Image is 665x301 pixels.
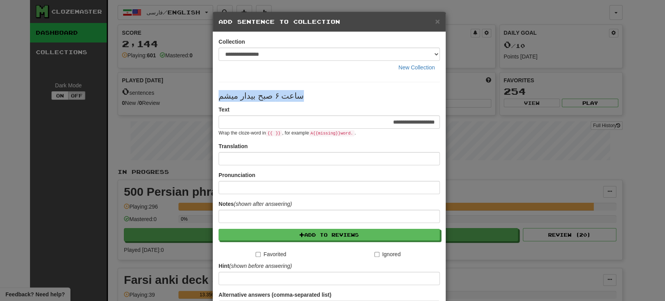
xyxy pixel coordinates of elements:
[219,262,292,270] label: Hint
[219,171,255,179] label: Pronunciation
[219,18,440,26] h5: Add Sentence to Collection
[435,17,440,26] span: ×
[219,106,229,113] label: Text
[219,291,331,299] label: Alternative answers (comma-separated list)
[219,142,248,150] label: Translation
[374,252,379,257] input: Ignored
[234,201,292,207] em: (shown after answering)
[219,200,292,208] label: Notes
[393,61,440,74] button: New Collection
[309,130,355,136] code: A {{ missing }} word.
[274,130,282,136] code: }}
[374,250,400,258] label: Ignored
[435,17,440,25] button: Close
[219,38,245,46] label: Collection
[266,130,274,136] code: {{
[219,90,440,102] p: ساعت ۶ صبح بیدار میشم
[256,252,261,257] input: Favorited
[256,250,286,258] label: Favorited
[219,229,440,241] button: Add to Reviews
[219,130,356,136] small: Wrap the cloze-word in , for example .
[229,263,292,269] em: (shown before answering)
